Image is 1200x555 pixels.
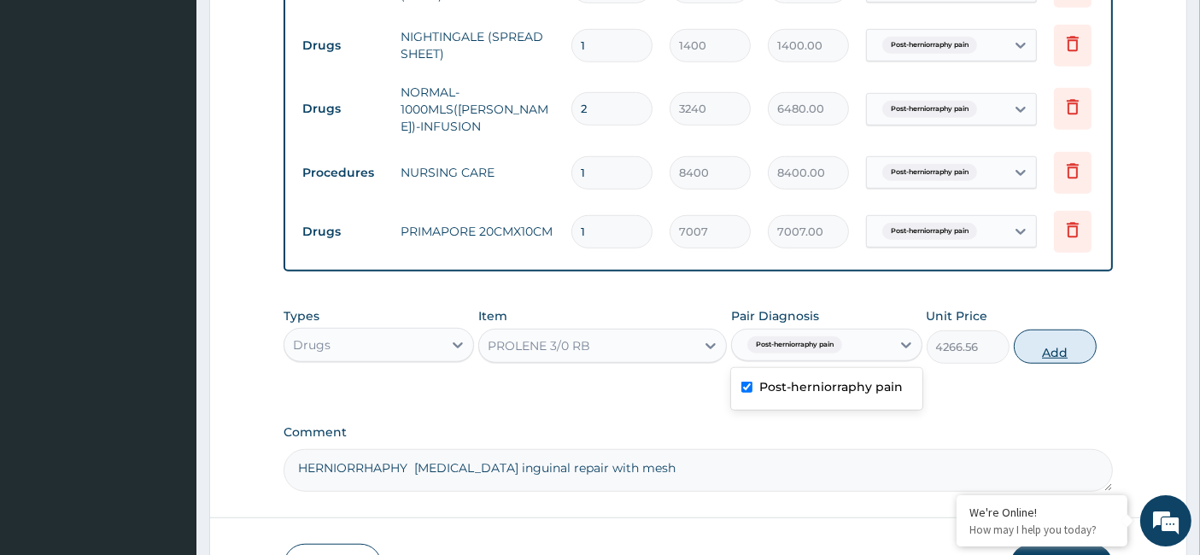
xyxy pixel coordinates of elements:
span: Post-herniorraphy pain [882,101,977,118]
textarea: Type your message and hit 'Enter' [9,372,325,432]
span: We're online! [99,168,236,341]
label: Comment [284,425,1114,440]
label: Item [478,307,507,324]
p: How may I help you today? [969,523,1115,537]
td: NURSING CARE [392,155,563,190]
div: We're Online! [969,505,1115,520]
span: Post-herniorraphy pain [882,37,977,54]
td: Drugs [294,30,392,61]
td: PRIMAPORE 20CMX10CM [392,214,563,248]
label: Post-herniorraphy pain [759,378,903,395]
td: NORMAL-1000MLS([PERSON_NAME])-INFUSION [392,75,563,143]
span: Post-herniorraphy pain [882,223,977,240]
label: Unit Price [927,307,988,324]
td: NIGHTINGALE (SPREAD SHEET) [392,20,563,71]
button: Add [1014,330,1097,364]
div: Minimize live chat window [280,9,321,50]
span: Post-herniorraphy pain [747,336,842,353]
td: Procedures [294,157,392,189]
div: PROLENE 3/0 RB [488,337,590,354]
td: Drugs [294,93,392,125]
td: Drugs [294,216,392,248]
label: Types [284,309,319,324]
div: Drugs [293,336,331,353]
span: Post-herniorraphy pain [882,164,977,181]
img: d_794563401_company_1708531726252_794563401 [32,85,69,128]
label: Pair Diagnosis [731,307,819,324]
div: Chat with us now [89,96,287,118]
